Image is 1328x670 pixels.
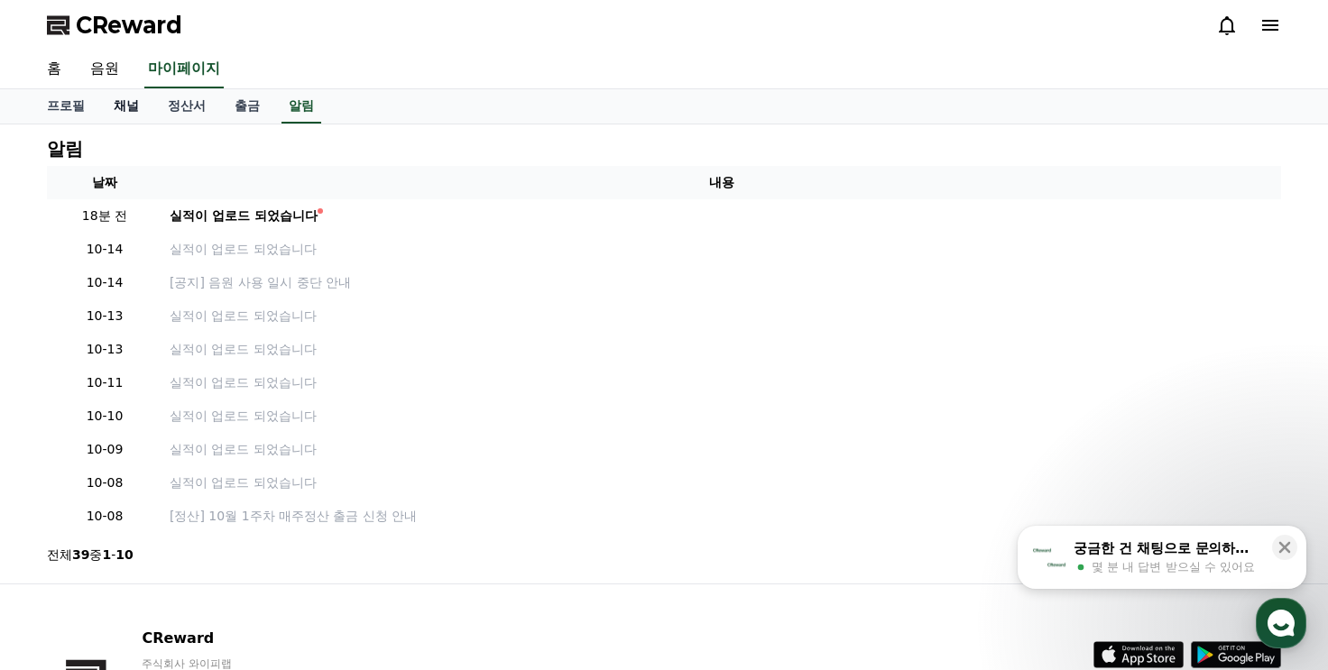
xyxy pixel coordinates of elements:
a: 실적이 업로드 되었습니다 [170,440,1274,459]
a: 실적이 업로드 되었습니다 [170,240,1274,259]
strong: 39 [72,547,89,562]
p: 10-10 [54,407,155,426]
a: 알림 [281,89,321,124]
a: 실적이 업로드 되었습니다 [170,407,1274,426]
a: [정산] 10월 1주차 매주정산 출금 신청 안내 [170,507,1274,526]
a: CReward [47,11,182,40]
a: 채널 [99,89,153,124]
h4: 알림 [47,139,83,159]
th: 날짜 [47,166,162,199]
a: 정산서 [153,89,220,124]
p: 10-09 [54,440,155,459]
p: 10-13 [54,307,155,326]
strong: 1 [102,547,111,562]
p: 10-08 [54,473,155,492]
a: 마이페이지 [144,50,224,88]
p: 10-14 [54,273,155,292]
p: 10-11 [54,373,155,392]
a: 프로필 [32,89,99,124]
p: 18분 전 [54,207,155,225]
a: [공지] 음원 사용 일시 중단 안내 [170,273,1274,292]
span: CReward [76,11,182,40]
a: 홈 [5,520,119,565]
a: 실적이 업로드 되었습니다 [170,473,1274,492]
p: CReward [142,628,362,649]
span: 홈 [57,547,68,562]
a: 대화 [119,520,233,565]
div: 실적이 업로드 되었습니다 [170,207,318,225]
a: 음원 [76,50,134,88]
a: 설정 [233,520,346,565]
a: 실적이 업로드 되었습니다 [170,207,1274,225]
a: 홈 [32,50,76,88]
p: 전체 중 - [47,546,134,564]
a: 실적이 업로드 되었습니다 [170,307,1274,326]
span: 대화 [165,548,187,563]
a: 실적이 업로드 되었습니다 [170,373,1274,392]
p: 10-14 [54,240,155,259]
th: 내용 [162,166,1281,199]
a: 실적이 업로드 되었습니다 [170,340,1274,359]
a: 출금 [220,89,274,124]
strong: 10 [115,547,133,562]
p: 10-13 [54,340,155,359]
p: 10-08 [54,507,155,526]
span: 설정 [279,547,300,562]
